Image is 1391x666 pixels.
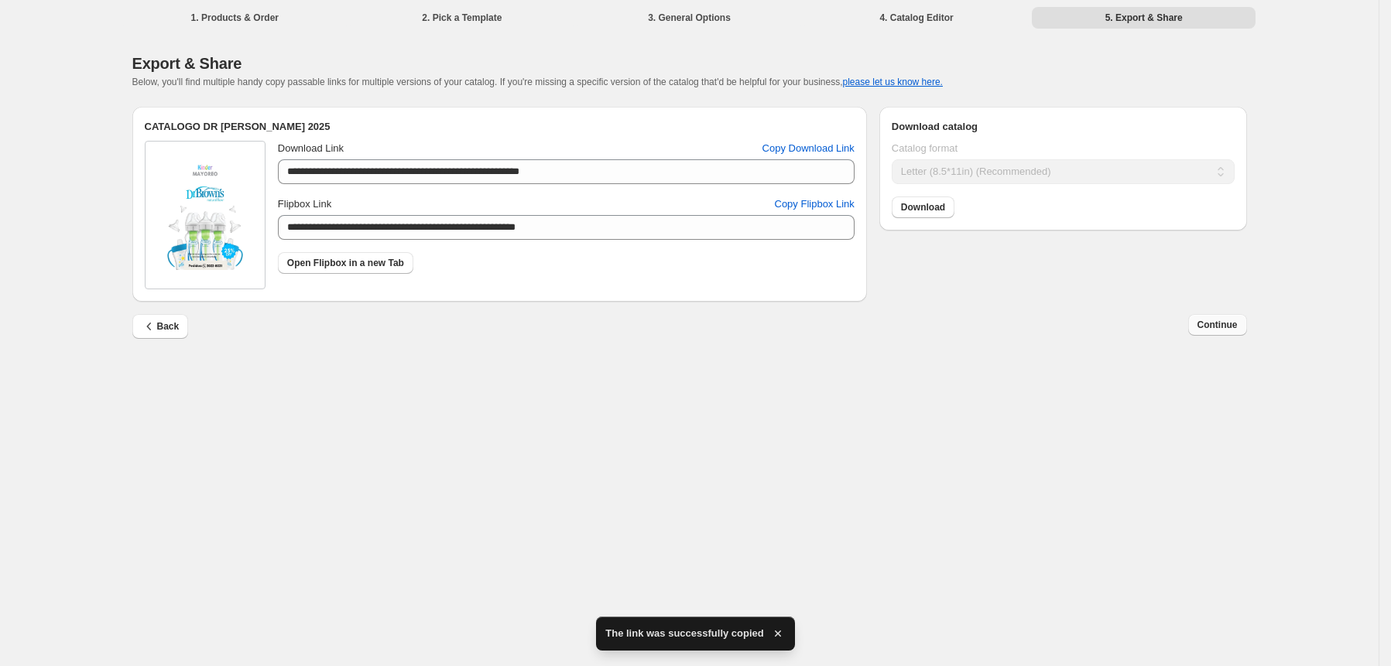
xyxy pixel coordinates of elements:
a: Download [892,196,954,218]
button: please let us know here. [843,77,943,87]
span: Back [142,319,180,334]
span: Continue [1197,319,1238,331]
h2: CATALOGO DR [PERSON_NAME] 2025 [145,119,855,135]
button: Continue [1188,314,1247,336]
span: Export & Share [132,55,242,72]
span: Catalog format [892,142,958,154]
span: Download Link [278,142,344,154]
span: Open Flipbox in a new Tab [287,257,404,269]
span: Download [901,201,945,213]
button: Copy Flipbox Link [766,192,864,217]
img: thumbImage [166,161,244,270]
span: Below, you'll find multiple handy copy passable links for multiple versions of your catalog. If y... [132,77,943,87]
button: Copy Download Link [753,136,864,161]
span: The link was successfully copied [605,626,763,641]
span: Flipbox Link [278,198,331,210]
span: Copy Flipbox Link [775,196,855,212]
span: Copy Download Link [762,141,855,156]
a: Open Flipbox in a new Tab [278,252,413,274]
h2: Download catalog [892,119,1235,135]
button: Back [132,314,189,339]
